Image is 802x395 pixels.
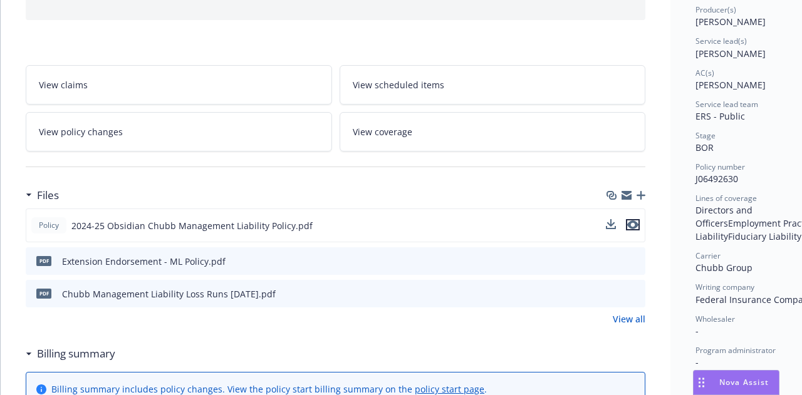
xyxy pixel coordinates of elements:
span: Chubb Group [695,262,753,274]
button: preview file [626,219,640,232]
div: Chubb Management Liability Loss Runs [DATE].pdf [62,287,276,300]
div: Files [26,187,59,203]
a: View all [613,312,645,326]
span: [PERSON_NAME] [695,48,766,59]
span: Fiduciary Liability [728,230,801,242]
span: Producer(s) [695,4,736,15]
button: download file [606,219,616,232]
span: Wholesaler [695,314,735,324]
span: pdf [36,289,51,298]
span: Policy number [695,162,745,172]
span: ERS - Public [695,110,745,122]
span: Service lead team [695,99,758,110]
span: View scheduled items [353,78,444,91]
span: - [695,356,699,368]
div: Extension Endorsement - ML Policy.pdf [62,255,226,268]
span: - [695,325,699,337]
button: download file [609,287,619,300]
span: Stage [695,130,716,141]
span: View policy changes [39,125,123,138]
h3: Files [37,187,59,203]
a: View policy changes [26,112,332,151]
h3: Billing summary [37,346,115,362]
span: [PERSON_NAME] [695,79,766,91]
a: policy start page [415,383,484,395]
span: Carrier [695,250,721,261]
a: View scheduled items [340,65,646,105]
span: Lines of coverage [695,193,757,203]
span: [PERSON_NAME] [695,16,766,28]
span: View claims [39,78,88,91]
span: AC(s) [695,68,714,78]
div: Billing summary [26,346,115,362]
button: preview file [626,219,640,230]
span: pdf [36,256,51,265]
a: View coverage [340,112,646,151]
span: Nova Assist [719,377,769,387]
button: Nova Assist [693,370,779,395]
button: download file [609,255,619,268]
span: View coverage [353,125,412,138]
span: Service lead(s) [695,36,747,46]
button: preview file [629,287,640,300]
a: View claims [26,65,332,105]
span: J06492630 [695,173,738,185]
span: BOR [695,141,714,153]
span: 2024-25 Obsidian Chubb Management Liability Policy.pdf [71,219,313,232]
button: preview file [629,255,640,268]
span: Policy [36,220,61,231]
button: download file [606,219,616,229]
span: Program administrator [695,345,776,356]
span: Writing company [695,282,754,292]
div: Drag to move [694,371,709,394]
span: Directors and Officers [695,204,755,229]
